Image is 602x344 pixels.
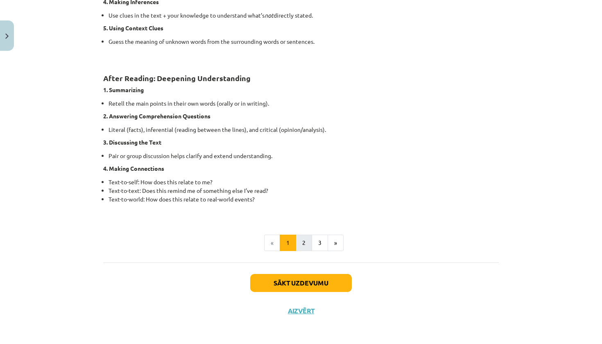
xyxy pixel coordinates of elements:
[103,138,161,146] b: 3. Discussing the Text
[109,152,499,160] li: Pair or group discussion helps clarify and extend understanding.
[103,112,210,120] b: 2. Answering Comprehension Questions
[285,307,317,315] button: Aizvērt
[103,165,164,172] b: 4. Making Connections
[328,235,344,251] button: »
[5,34,9,39] img: icon-close-lesson-0947bae3869378f0d4975bcd49f059093ad1ed9edebbc8119c70593378902aed.svg
[109,178,499,186] li: Text-to-self: How does this relate to me?
[250,274,352,292] button: Sākt uzdevumu
[103,24,163,32] b: 5. Using Context Clues
[265,11,274,19] i: not
[312,235,328,251] button: 3
[103,235,499,251] nav: Page navigation example
[280,235,296,251] button: 1
[109,99,499,108] li: Retell the main points in their own words (orally or in writing).
[296,235,312,251] button: 2
[109,186,499,195] li: Text-to-text: Does this remind me of something else I’ve read?
[103,73,251,83] strong: After Reading: Deepening Understanding
[109,37,499,46] li: Guess the meaning of unknown words from the surrounding words or sentences.
[109,11,499,20] li: Use clues in the text + your knowledge to understand what’s directly stated.
[109,195,499,204] li: Text-to-world: How does this relate to real-world events?
[109,125,499,134] li: Literal (facts), inferential (reading between the lines), and critical (opinion/analysis).
[103,86,144,93] b: 1. Summarizing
